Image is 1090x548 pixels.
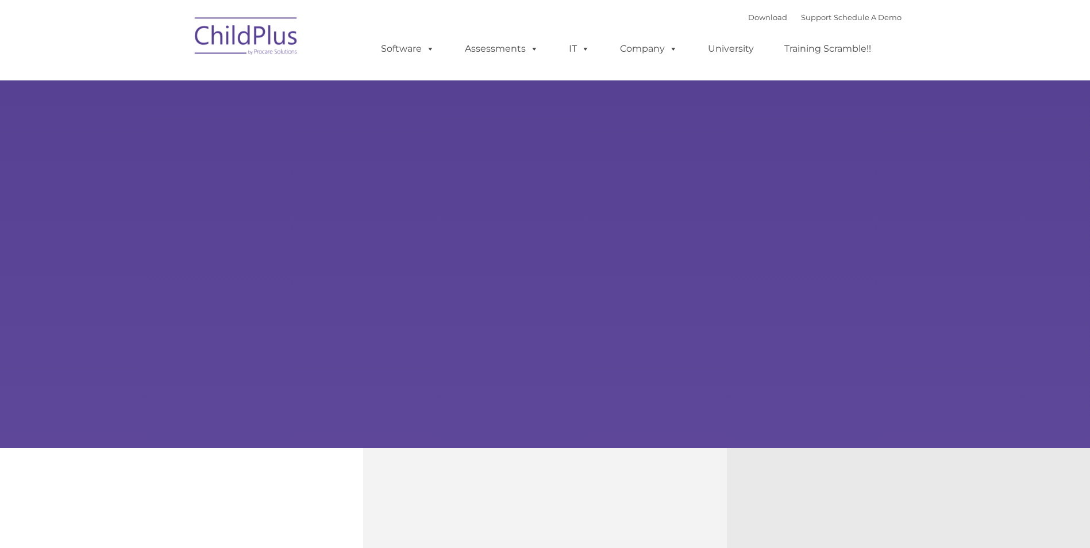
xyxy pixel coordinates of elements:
a: Assessments [453,37,550,60]
img: ChildPlus by Procare Solutions [189,9,304,67]
a: Support [801,13,831,22]
a: Software [369,37,446,60]
a: IT [557,37,601,60]
a: Schedule A Demo [834,13,902,22]
font: | [748,13,902,22]
a: University [696,37,765,60]
a: Training Scramble!! [773,37,883,60]
a: Download [748,13,787,22]
a: Company [608,37,689,60]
